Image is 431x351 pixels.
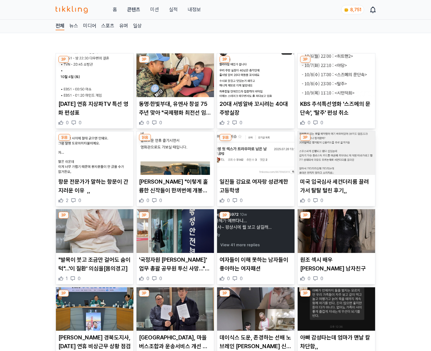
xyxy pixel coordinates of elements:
[139,134,151,141] div: 읽음
[217,209,295,253] img: 여자들이 이해 못하는 남자들이 좋아하는 여자패션
[136,53,214,97] img: 동명·한빛부대, 유엔사 창설 75주년 맞아 "국제평화 최전선 임무 수행"
[300,134,310,141] div: 3P
[217,53,295,97] img: 20대 서빙알바 꼬시려는 40대 주방실장
[308,197,310,204] span: 0
[136,287,214,331] img: 서울시, 마을버스조합과 운송서비스 개선 합의문 체결
[240,275,243,282] span: 0
[308,275,310,282] span: 0
[78,197,81,204] span: 0
[150,6,159,13] button: 미션
[66,120,69,126] span: 0
[297,209,375,284] div: 3P 원조 섹시 배우 마돈나와 남자친구 원조 섹시 배우 [PERSON_NAME] 남자친구 0 0
[217,53,295,129] div: 3P 20대 서빙알바 꼬시려는 40대 주방실장 20대 서빙알바 꼬시려는 40대 주방실장 2 0
[146,120,149,126] span: 0
[66,197,68,204] span: 2
[56,131,134,207] div: 읽음 항문 전문가가 말하는 항문이 간지러운 이유 ,, 항문 전문가가 말하는 항문이 간지러운 이유 ,, 2 0
[127,6,140,13] a: 콘텐츠
[56,209,134,284] div: 3P "발목이 붓고 조금만 걸어도 숨이 턱"…'이 질환' 의심을[몸의경고] "발목이 붓고 조금만 걸어도 숨이 턱"…'이 질환' 의심을[몸의경고] 1 0
[136,131,214,175] img: 이동진 "이렇게 훌륭한 신작들이 한꺼번에 개봉된 적 없다"
[101,22,114,30] a: 스포츠
[240,120,242,126] span: 0
[66,275,68,282] span: 1
[58,255,131,273] p: "발목이 붓고 조금만 걸어도 숨이 턱"…'이 질환' 의심을[몸의경고]
[300,255,373,273] p: 원조 섹시 배우 [PERSON_NAME] 남자친구
[139,333,211,351] p: [GEOGRAPHIC_DATA], 마을버스조합과 운송서비스 개선 합의문 체결
[217,287,295,331] img: 데이식스 도운, 존경하는 선배 노브레인 이성우 신혼집 방문…무릎 꿇고 청첩장 받은 '의리 막내'
[298,53,375,97] img: KBS 추석특선영화 '스즈메의 문단속', '탈주' 편성 취소
[78,275,81,282] span: 0
[139,212,149,219] div: 3P
[300,100,373,117] p: KBS 추석특선영화 '스즈메의 문단속', '탈주' 편성 취소
[341,5,363,14] a: coin 8,751
[217,131,295,175] img: 일진들 강요로 여자랑 성관계한 고등학생
[320,120,323,126] span: 0
[308,120,310,126] span: 0
[227,197,230,204] span: 0
[136,209,214,284] div: 3P '국정자원 화재' 업무 총괄 공무원 투신 사망…"수사 대상 아니었다"(종합3보) '국정자원 [PERSON_NAME]' 업무 총괄 공무원 투신 사망…"수사 대상 아니었다"...
[79,120,82,126] span: 0
[298,209,375,253] img: 원조 섹시 배우 마돈나와 남자친구
[58,134,70,141] div: 읽음
[83,22,96,30] a: 미디어
[69,22,78,30] a: 뉴스
[300,177,373,195] p: 미국 입국심사 세컨더리룸 끌려가서 탈탈 털린 후기,,
[320,197,323,204] span: 0
[58,56,69,63] div: 3P
[220,212,230,219] div: 3P
[58,290,69,297] div: 3P
[300,212,310,219] div: 3P
[344,7,349,12] img: coin
[133,22,142,30] a: 일상
[297,131,375,207] div: 3P 미국 입국심사 세컨더리룸 끌려가서 탈탈 털린 후기,, 미국 입국심사 세컨더리룸 끌려가서 탈탈 털린 후기,, 0 0
[300,290,310,297] div: 3P
[240,197,243,204] span: 0
[56,6,88,13] img: 티끌링
[227,275,230,282] span: 0
[220,177,292,195] p: 일진들 강요로 여자랑 성관계한 고등학생
[298,131,375,175] img: 미국 입국심사 세컨더리룸 끌려가서 탈탈 털린 후기,,
[220,134,231,141] div: 읽음
[220,290,230,297] div: 3P
[297,53,375,129] div: 3P KBS 추석특선영화 '스즈메의 문단속', '탈주' 편성 취소 KBS 추석특선영화 '스즈메의 문단속', '탈주' 편성 취소 0 0
[56,53,133,97] img: 추석 연휴 지상파TV 특선 영화 편성표
[300,333,373,351] p: 아빠 감성타는데 엄마가 맨날 칼차단함,,
[220,100,292,117] p: 20대 서빙알바 꼬시려는 40대 주방실장
[136,53,214,129] div: 3P 동명·한빛부대, 유엔사 창설 75주년 맞아 "국제평화 최전선 임무 수행" 동명·한빛부대, 유엔사 창설 75주년 맞아 "국제평화 최전선 임무 수행" 0 0
[136,209,214,253] img: '국정자원 화재' 업무 총괄 공무원 투신 사망…"수사 대상 아니었다"(종합3보)
[113,6,117,13] a: 홈
[350,7,361,12] span: 8,751
[119,22,128,30] a: 유머
[58,100,131,117] p: [DATE] 연휴 지상파TV 특선 영화 편성표
[139,255,211,273] p: '국정자원 [PERSON_NAME]' 업무 총괄 공무원 투신 사망…"수사 대상 아니었다"(종합3보)
[139,290,149,297] div: 3P
[136,131,214,207] div: 읽음 이동진 "이렇게 훌륭한 신작들이 한꺼번에 개봉된 적 없다" [PERSON_NAME] "이렇게 훌륭한 신작들이 한꺼번에 개봉된 적 없다" 0 0
[227,120,230,126] span: 2
[217,131,295,207] div: 읽음 일진들 강요로 여자랑 성관계한 고등학생 일진들 강요로 여자랑 성관계한 고등학생 0 0
[58,333,131,351] p: [PERSON_NAME] 경북도지사, [DATE] 연휴 비상근무 상황 점검
[298,287,375,331] img: 아빠 감성타는데 엄마가 맨날 칼차단함,,
[220,56,230,63] div: 3P
[217,209,295,284] div: 3P 여자들이 이해 못하는 남자들이 좋아하는 여자패션 여자들이 이해 못하는 남자들이 좋아하는 여자패션 0 0
[220,333,292,351] p: 데이식스 도운, 존경하는 선배 노브레인 [PERSON_NAME] 신혼집 방문…무릎 꿇고 청첩장 받은 '의리 막내'
[146,197,149,204] span: 0
[220,255,292,273] p: 여자들이 이해 못하는 남자들이 좋아하는 여자패션
[159,120,162,126] span: 0
[320,275,323,282] span: 0
[58,177,131,195] p: 항문 전문가가 말하는 항문이 간지러운 이유 ,,
[169,6,178,13] a: 실적
[139,177,211,195] p: [PERSON_NAME] "이렇게 훌륭한 신작들이 한꺼번에 개봉된 적 없다"
[56,53,134,129] div: 3P 추석 연휴 지상파TV 특선 영화 편성표 [DATE] 연휴 지상파TV 특선 영화 편성표 0 0
[56,287,133,331] img: 이철우 경북도지사, 추석 연휴 비상근무 상황 점검
[188,6,201,13] a: 내정보
[159,275,162,282] span: 0
[159,197,162,204] span: 0
[56,131,133,175] img: 항문 전문가가 말하는 항문이 간지러운 이유 ,,
[146,275,149,282] span: 0
[300,56,310,63] div: 3P
[56,22,64,30] a: 전체
[139,56,149,63] div: 3P
[58,212,69,219] div: 3P
[56,209,133,253] img: "발목이 붓고 조금만 걸어도 숨이 턱"…'이 질환' 의심을[몸의경고]
[139,100,211,117] p: 동명·한빛부대, 유엔사 창설 75주년 맞아 "국제평화 최전선 임무 수행"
